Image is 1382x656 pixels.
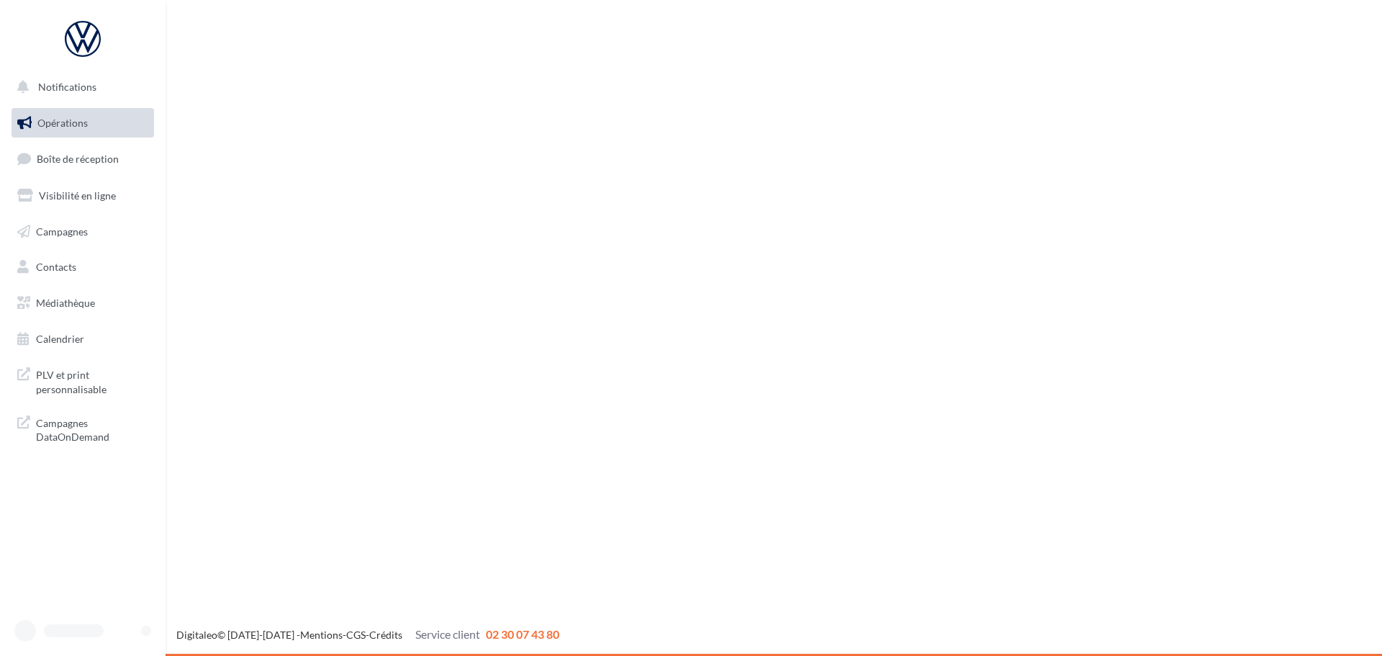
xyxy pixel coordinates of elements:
a: Crédits [369,629,402,641]
span: Médiathèque [36,297,95,309]
span: Contacts [36,261,76,273]
span: Visibilité en ligne [39,189,116,202]
a: CGS [346,629,366,641]
a: Mentions [300,629,343,641]
span: 02 30 07 43 80 [486,627,559,641]
button: Notifications [9,72,151,102]
a: Visibilité en ligne [9,181,157,211]
span: © [DATE]-[DATE] - - - [176,629,559,641]
a: Digitaleo [176,629,217,641]
span: Boîte de réception [37,153,119,165]
a: Contacts [9,252,157,282]
a: Opérations [9,108,157,138]
a: PLV et print personnalisable [9,359,157,402]
span: Service client [415,627,480,641]
span: Opérations [37,117,88,129]
a: Calendrier [9,324,157,354]
a: Médiathèque [9,288,157,318]
a: Campagnes [9,217,157,247]
span: PLV et print personnalisable [36,365,148,396]
span: Notifications [38,81,96,93]
span: Campagnes DataOnDemand [36,413,148,444]
a: Campagnes DataOnDemand [9,408,157,450]
span: Campagnes [36,225,88,237]
span: Calendrier [36,333,84,345]
a: Boîte de réception [9,143,157,174]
